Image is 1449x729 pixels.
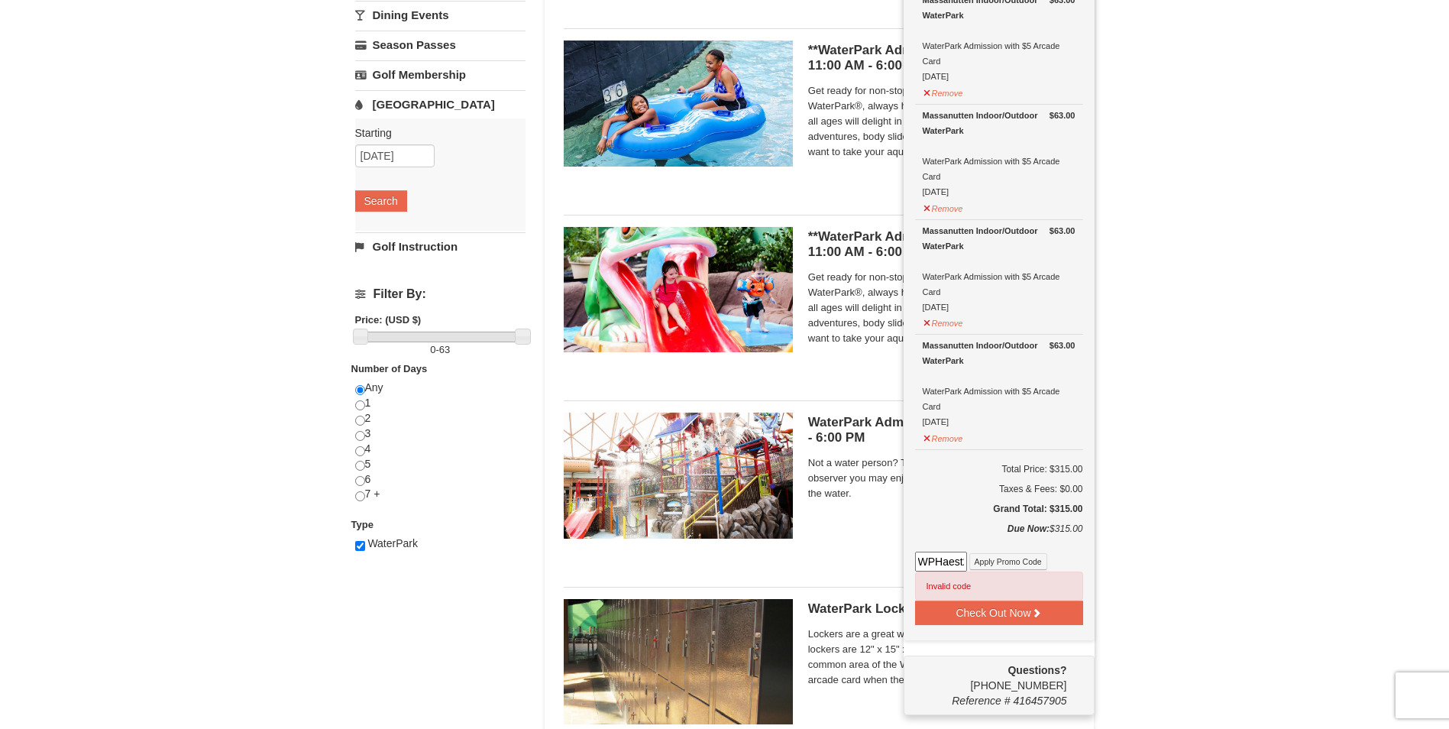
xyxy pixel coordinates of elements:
button: Apply Promo Code [969,553,1047,570]
a: Golf Instruction [355,232,526,261]
span: Reference # [952,695,1010,707]
span: Lockers are a great way to keep your valuables safe. The lockers are 12" x 15" x 18" in size and ... [808,627,1075,688]
strong: Due Now: [1008,523,1050,534]
div: $315.00 [915,521,1083,552]
div: Massanutten Indoor/Outdoor WaterPark [923,108,1075,138]
h5: **WaterPark Admission - Over 42” Tall | 11:00 AM - 6:00 PM [808,43,1075,73]
div: Invalid code [915,572,1083,601]
h5: **WaterPark Admission - Under 42” Tall | 11:00 AM - 6:00 PM [808,229,1075,260]
strong: Questions? [1008,664,1066,676]
span: 416457905 [1013,695,1066,707]
strong: $63.00 [1050,338,1075,353]
button: Search [355,190,407,212]
div: Any 1 2 3 4 5 6 7 + [355,381,526,517]
a: Dining Events [355,1,526,29]
strong: $63.00 [1050,108,1075,123]
a: Season Passes [355,31,526,59]
img: 6619917-1005-d92ad057.png [564,599,793,724]
span: 0 [430,344,435,355]
label: - [355,342,526,358]
h5: WaterPark Admission- Observer | 11:00 AM - 6:00 PM [808,415,1075,446]
button: Remove [923,197,964,216]
button: Check Out Now [915,601,1083,625]
button: Remove [923,82,964,101]
div: WaterPark Admission with $5 Arcade Card [DATE] [923,108,1075,199]
h5: Grand Total: $315.00 [915,501,1083,517]
h6: Total Price: $315.00 [915,462,1083,477]
h4: Filter By: [355,287,526,301]
a: Golf Membership [355,60,526,89]
div: Massanutten Indoor/Outdoor WaterPark [923,223,1075,254]
strong: Number of Days [351,363,428,374]
span: Get ready for non-stop thrills at the Massanutten WaterPark®, always heated to 84° Fahrenheit. Ch... [808,270,1075,346]
label: Starting [355,125,514,141]
button: Remove [923,312,964,331]
div: WaterPark Admission with $5 Arcade Card [DATE] [923,223,1075,315]
span: Not a water person? Then this ticket is just for you. As an observer you may enjoy the WaterPark ... [808,455,1075,501]
span: 63 [439,344,450,355]
img: 6619917-738-d4d758dd.jpg [564,227,793,352]
strong: Type [351,519,374,530]
img: 6619917-744-d8335919.jpg [564,413,793,538]
div: Taxes & Fees: $0.00 [915,481,1083,497]
span: Get ready for non-stop thrills at the Massanutten WaterPark®, always heated to 84° Fahrenheit. Ch... [808,83,1075,160]
a: [GEOGRAPHIC_DATA] [355,90,526,118]
div: Massanutten Indoor/Outdoor WaterPark [923,338,1075,368]
div: WaterPark Admission with $5 Arcade Card [DATE] [923,338,1075,429]
strong: $63.00 [1050,223,1075,238]
span: WaterPark [367,537,418,549]
img: 6619917-726-5d57f225.jpg [564,40,793,166]
span: [PHONE_NUMBER] [915,663,1067,692]
button: Remove [923,427,964,446]
strong: Price: (USD $) [355,314,422,326]
h5: WaterPark Locker Rental [808,601,1075,617]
